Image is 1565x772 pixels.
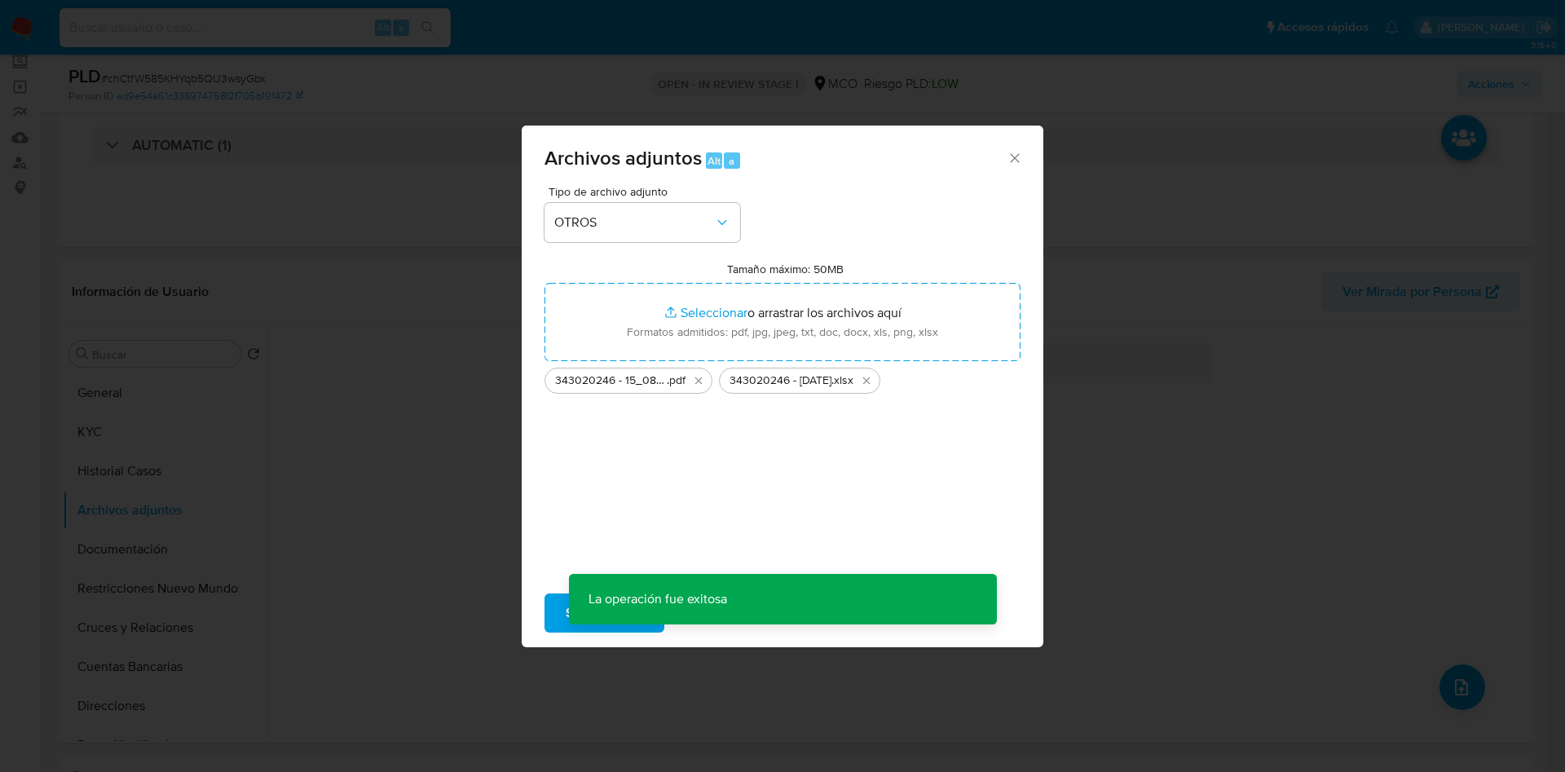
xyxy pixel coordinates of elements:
[729,153,734,169] span: a
[667,373,686,389] span: .pdf
[554,214,714,231] span: OTROS
[544,361,1021,394] ul: Archivos seleccionados
[569,574,747,624] p: La operación fue exitosa
[544,593,664,633] button: Subir archivo
[708,153,721,169] span: Alt
[857,371,876,390] button: Eliminar 343020246 - 15-08-2025.xlsx
[831,373,853,389] span: .xlsx
[730,373,831,389] span: 343020246 - [DATE]
[1007,150,1021,165] button: Cerrar
[692,595,745,631] span: Cancelar
[544,143,702,172] span: Archivos adjuntos
[689,371,708,390] button: Eliminar 343020246 - 15_08_2025.pdf
[555,373,667,389] span: 343020246 - 15_08_2025
[544,203,740,242] button: OTROS
[727,262,844,276] label: Tamaño máximo: 50MB
[549,186,744,197] span: Tipo de archivo adjunto
[566,595,643,631] span: Subir archivo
